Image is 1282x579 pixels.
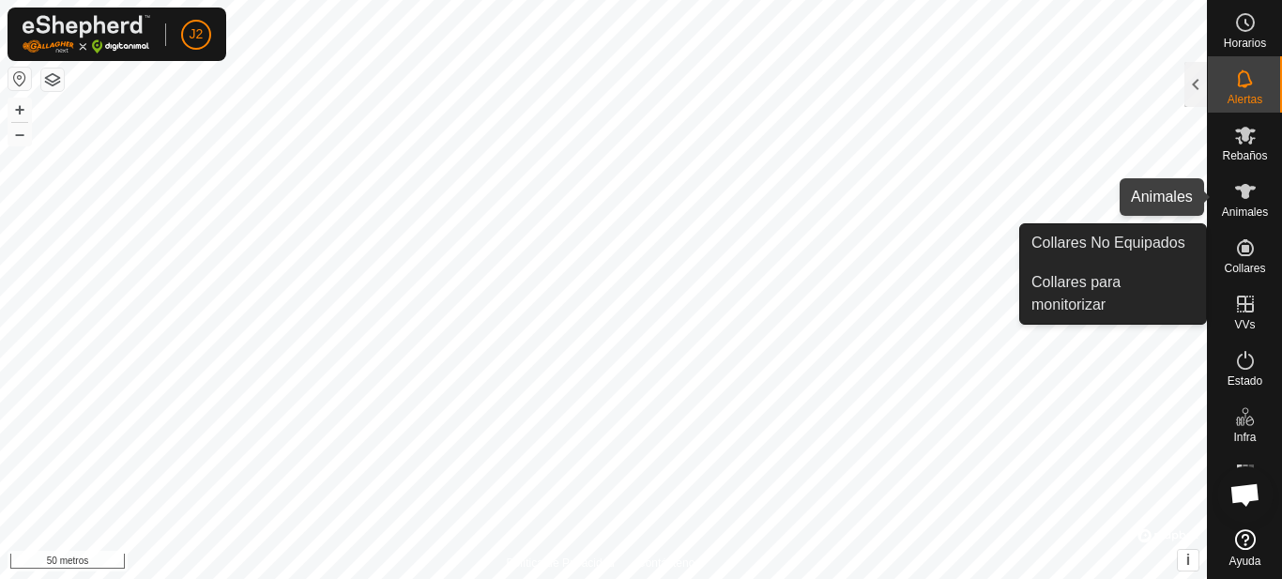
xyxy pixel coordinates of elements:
[1224,262,1265,275] font: Collares
[1234,318,1255,331] font: VVs
[1233,431,1256,444] font: Infra
[15,124,24,144] font: –
[8,123,31,145] button: –
[41,69,64,91] button: Capas del Mapa
[23,15,150,53] img: Logotipo de Gallagher
[15,99,25,119] font: +
[1222,149,1267,162] font: Rebaños
[1222,206,1268,219] font: Animales
[1224,37,1266,50] font: Horarios
[1178,550,1198,571] button: i
[1229,555,1261,568] font: Ayuda
[8,99,31,121] button: +
[1217,466,1274,523] div: Chat abierto
[507,555,615,571] a: Política de Privacidad
[1228,374,1262,388] font: Estado
[637,555,700,571] a: Contáctenos
[637,556,700,570] font: Contáctenos
[1031,274,1121,312] font: Collares para monitorizar
[1228,93,1262,106] font: Alertas
[8,68,31,90] button: Restablecer Mapa
[1020,264,1206,324] a: Collares para monitorizar
[1208,522,1282,574] a: Ayuda
[1031,235,1185,251] font: Collares No Equipados
[507,556,615,570] font: Política de Privacidad
[190,26,204,41] font: J2
[1020,224,1206,262] a: Collares No Equipados
[1186,552,1190,568] font: i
